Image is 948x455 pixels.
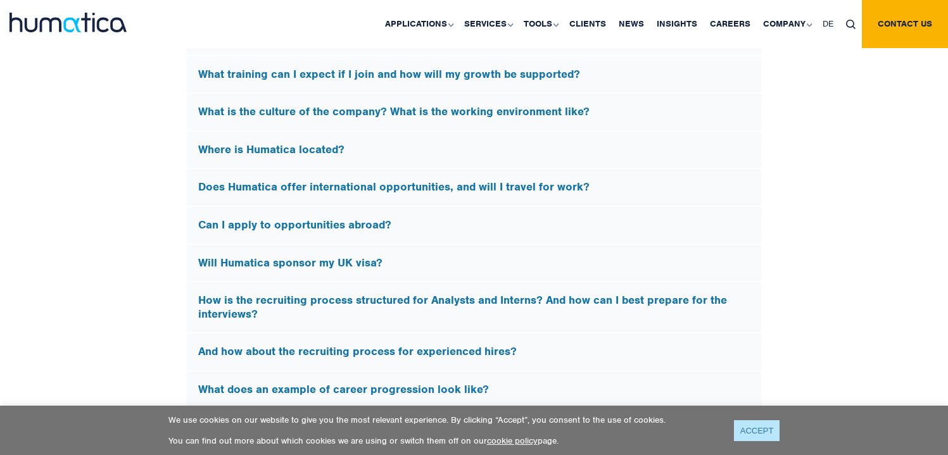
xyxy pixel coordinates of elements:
[198,256,750,270] h5: Will Humatica sponsor my UK visa?
[198,345,750,359] h5: And how about the recruiting process for experienced hires?
[198,383,750,397] h5: What does an example of career progression look like?
[198,180,750,194] h5: Does Humatica offer international opportunities, and will I travel for work?
[487,435,538,446] a: cookie policy
[168,435,718,446] p: You can find out more about which cookies we are using or switch them off on our page.
[9,13,127,32] img: logo
[198,294,750,321] h5: How is the recruiting process structured for Analysts and Interns? And how can I best prepare for...
[823,18,833,29] span: DE
[198,68,750,82] h5: What training can I expect if I join and how will my growth be supported?
[168,414,718,425] p: We use cookies on our website to give you the most relevant experience. By clicking “Accept”, you...
[846,20,856,29] img: search_icon
[198,143,750,157] h5: Where is Humatica located?
[198,218,750,232] h5: Can I apply to opportunities abroad?
[198,105,750,119] h5: What is the culture of the company? What is the working environment like?
[734,420,780,441] a: ACCEPT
